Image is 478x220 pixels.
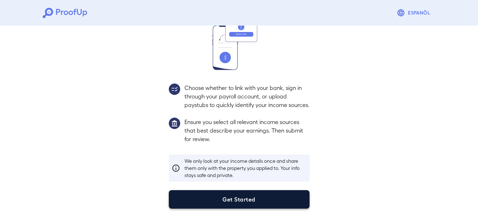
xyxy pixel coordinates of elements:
[184,118,310,143] p: Ensure you select all relevant income sources that best describe your earnings. Then submit for r...
[394,6,435,20] button: Espanõl
[169,190,310,209] button: Get Started
[169,118,180,129] img: group1.svg
[184,84,310,109] p: Choose whether to link with your bank, sign in through your payroll account, or upload paystubs t...
[213,19,266,70] img: transfer_money.svg
[184,157,307,179] p: We only look at your income details once and share them only with the property you applied to. Yo...
[169,84,180,95] img: group2.svg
